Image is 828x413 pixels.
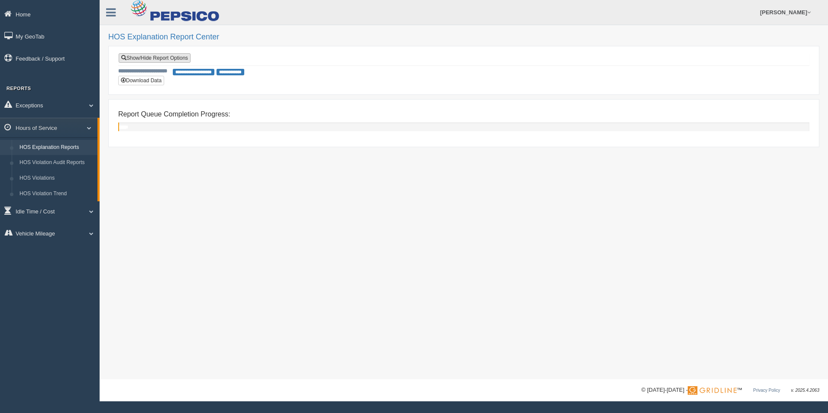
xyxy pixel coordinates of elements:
[16,140,97,155] a: HOS Explanation Reports
[118,110,809,118] h4: Report Queue Completion Progress:
[688,386,737,395] img: Gridline
[753,388,780,393] a: Privacy Policy
[641,386,819,395] div: © [DATE]-[DATE] - ™
[118,76,164,85] button: Download Data
[791,388,819,393] span: v. 2025.4.2063
[108,33,819,42] h2: HOS Explanation Report Center
[16,155,97,171] a: HOS Violation Audit Reports
[119,53,191,63] a: Show/Hide Report Options
[16,186,97,202] a: HOS Violation Trend
[16,171,97,186] a: HOS Violations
